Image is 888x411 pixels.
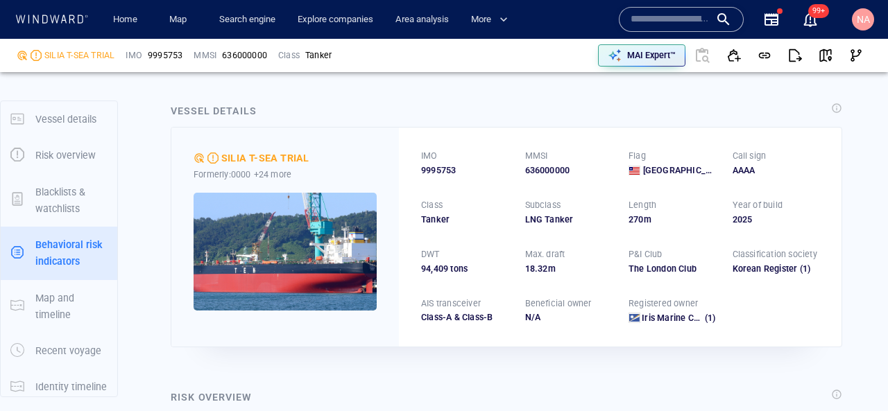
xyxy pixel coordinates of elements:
p: P&I Club [629,248,663,261]
span: 9995753 [148,49,182,62]
a: Recent voyage [1,344,117,357]
div: Tanker [421,213,509,226]
a: Behavioral risk indicators [1,246,117,259]
div: 2025 [733,213,820,226]
button: Visual Link Analysis [841,40,871,71]
a: Search engine [214,8,281,32]
span: NA [857,14,870,25]
p: Class [278,49,300,62]
p: AIS transceiver [421,297,481,310]
button: NA [849,6,877,33]
span: 99+ [808,4,829,18]
button: View on map [810,40,841,71]
a: Explore companies [292,8,379,32]
div: Tanker [305,49,332,62]
span: 270 [629,214,644,225]
p: Length [629,199,656,211]
a: Risk overview [1,148,117,161]
div: Moderate risk [207,152,219,164]
div: 636000000 [525,164,613,177]
button: 99+ [794,3,827,36]
a: Vessel details [1,112,117,125]
div: SILIA T-SEA TRIAL [221,150,309,166]
div: 636000000 [222,49,267,62]
a: Blacklists & watchlists [1,193,117,206]
p: Behavioral risk indicators [35,236,108,270]
span: m [644,214,651,225]
span: More [471,12,508,28]
img: 59e1f1fd8ae08c211c74ad2b_0 [194,193,377,311]
a: Map and timeline [1,299,117,312]
div: Nadav D Compli defined risk: moderate risk [194,152,205,164]
a: Identity timeline [1,380,117,393]
span: m [548,263,556,274]
div: AAAA [733,164,820,177]
div: LNG Tanker [525,213,613,226]
span: Class-A [421,312,452,322]
span: [GEOGRAPHIC_DATA] [643,164,716,177]
div: The London Club [629,263,716,275]
button: Home [103,8,147,32]
p: Recent voyage [35,342,101,359]
div: 94,409 tons [421,263,509,275]
div: Vessel details [171,103,257,119]
p: MAI Expert™ [627,49,676,62]
p: Max. draft [525,248,565,261]
div: SILIA T-SEA TRIAL [44,49,114,62]
p: Year of build [733,199,783,211]
button: MAI Expert™ [598,44,685,67]
p: Call sign [733,150,767,162]
p: IMO [421,150,438,162]
span: & [454,312,460,322]
a: Iris Marine Corp (1) [642,312,715,324]
span: Iris Marine Corp [642,313,707,323]
button: Get link [749,40,780,71]
button: More [466,8,520,32]
p: Class [421,199,443,211]
button: Identity timeline [1,369,117,405]
button: Behavioral risk indicators [1,227,117,280]
iframe: Chat [829,349,878,401]
p: Identity timeline [35,378,107,395]
span: 18 [525,263,535,274]
p: Registered owner [629,297,698,310]
p: IMO [126,49,142,62]
p: +24 more [254,167,292,182]
div: Risk overview [171,389,252,405]
p: Risk overview [35,147,96,164]
p: Map and timeline [35,290,108,324]
button: Risk overview [1,137,117,173]
span: . [535,263,538,274]
a: Area analysis [390,8,454,32]
p: Blacklists & watchlists [35,184,108,218]
button: Add to vessel list [719,40,749,71]
button: Recent voyage [1,333,117,369]
p: Subclass [525,199,561,211]
span: 9995753 [421,164,456,177]
div: Korean Register [733,263,820,275]
span: 32 [538,263,547,274]
p: MMSI [525,150,548,162]
div: Notification center [802,11,819,28]
p: Vessel details [35,111,96,128]
button: Export report [780,40,810,71]
p: Beneficial owner [525,297,592,310]
span: (1) [703,312,716,324]
div: N/A [525,311,613,324]
a: Map [164,8,197,32]
span: (1) [798,263,820,275]
div: Formerly: 0000 [194,167,377,182]
p: Flag [629,150,646,162]
p: Classification society [733,248,817,261]
p: MMSI [194,49,216,62]
button: Map and timeline [1,280,117,333]
div: Korean Register [733,263,798,275]
div: Nadav D Compli defined risk: moderate risk [17,50,28,61]
p: DWT [421,248,440,261]
button: Map [158,8,203,32]
button: Blacklists & watchlists [1,174,117,227]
